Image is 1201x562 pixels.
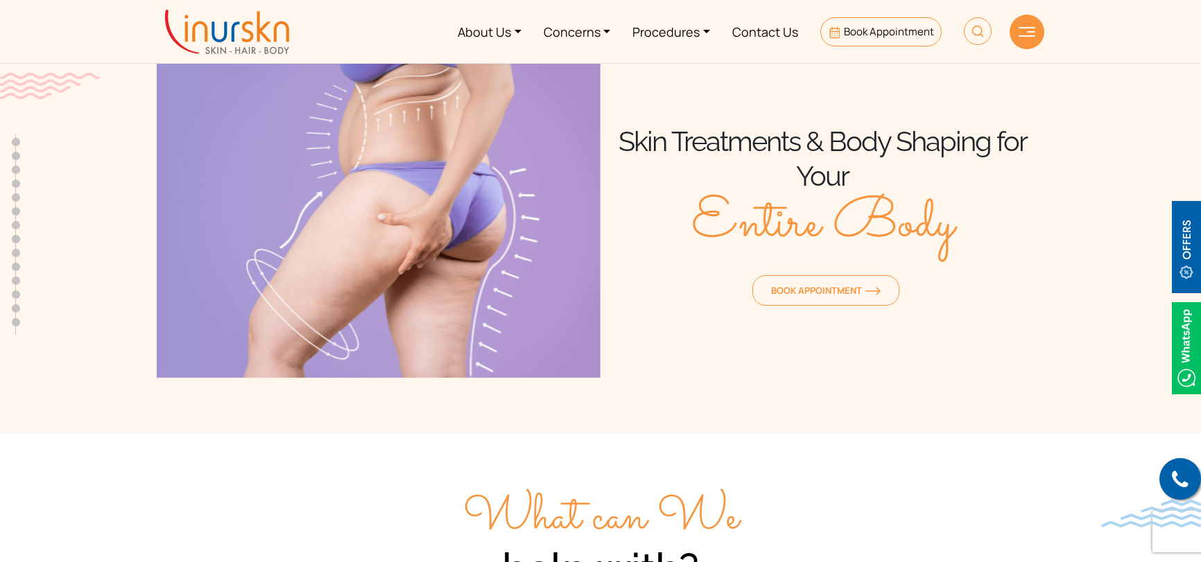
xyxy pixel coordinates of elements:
[1101,500,1201,527] img: bluewave
[865,287,881,295] img: orange-arrow
[600,124,1044,193] div: Skin Treatments & Body Shaping for Your
[691,193,954,256] h1: Entire Body
[964,17,992,45] img: HeaderSearch
[463,482,738,554] span: What can We
[533,6,622,58] a: Concerns
[1172,302,1201,394] img: Whatsappicon
[820,17,942,46] a: Book Appointment
[447,6,533,58] a: About Us
[721,6,809,58] a: Contact Us
[752,275,899,306] a: Book Appointmentorange-arrow
[157,55,600,378] img: Banner Image
[1019,27,1035,37] img: hamLine.svg
[621,6,721,58] a: Procedures
[165,10,289,54] img: inurskn-logo
[1172,201,1201,293] img: offerBt
[771,284,881,297] span: Book Appointment
[1172,339,1201,354] a: Whatsappicon
[844,24,934,39] span: Book Appointment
